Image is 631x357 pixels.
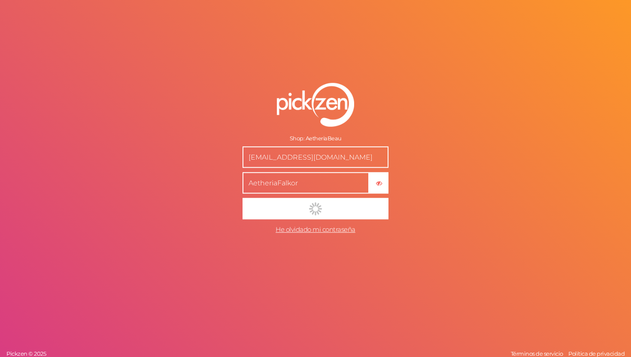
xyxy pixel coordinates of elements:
[243,135,388,142] div: Shop: AetheriaBeau
[509,350,565,357] a: Términos de servicio
[568,350,625,357] span: Política de privacidad
[4,350,48,357] a: Pickzen © 2025
[566,350,627,357] a: Política de privacidad
[243,172,369,194] input: Contraseña
[277,83,354,127] img: pz-logo-white.png
[511,350,563,357] span: Términos de servicio
[276,225,355,233] a: He olvidado mi contraseña
[243,146,388,168] input: E-mail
